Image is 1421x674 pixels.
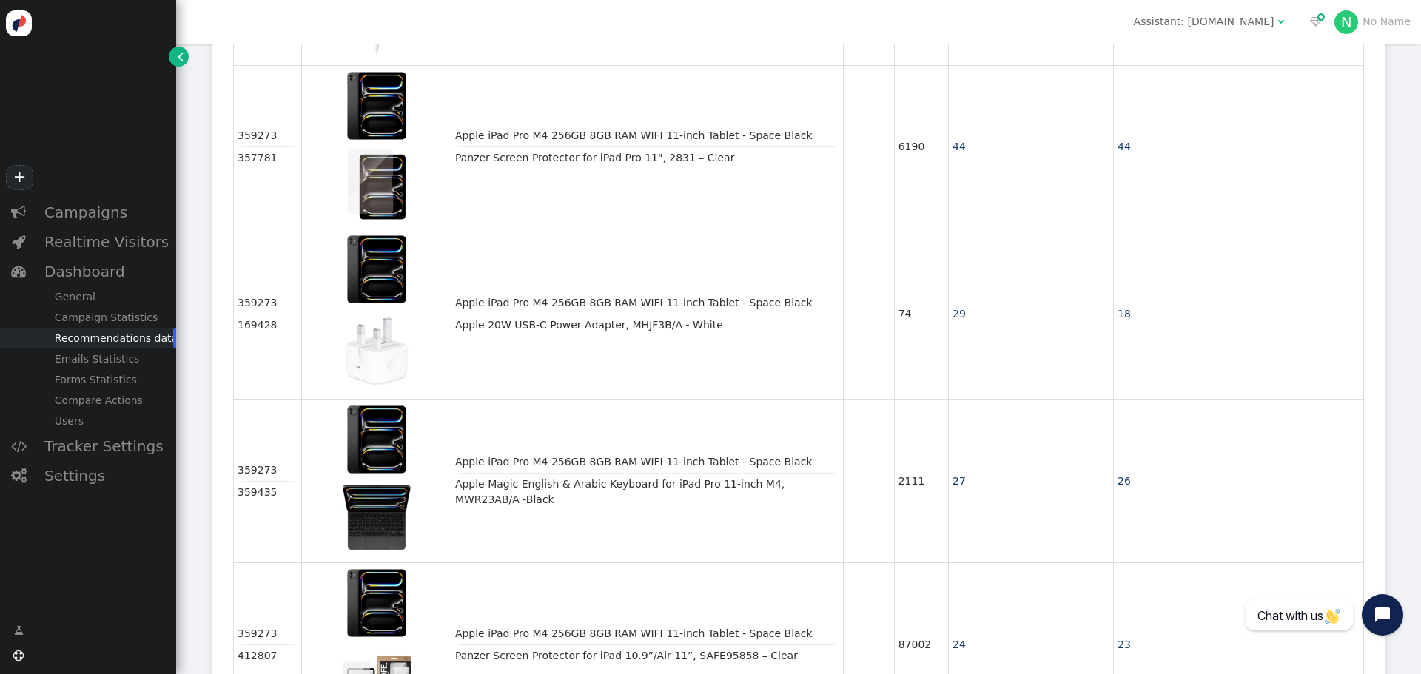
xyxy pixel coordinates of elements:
[340,481,414,555] img: https://cdn.media.amplience.net/s/xcite/657330-SET?img404=default&w=640&qlt=75&fmt=auto
[455,150,839,166] div: Panzer Screen Protector for iPad Pro 11", 2831 – Clear
[340,566,414,640] img: https://cdn.media.amplience.net/s/xcite/657232-SET?img404=default&w=640&qlt=75&fmt=auto
[11,468,27,483] span: 
[455,648,839,664] div: Panzer Screen Protector for iPad 10.9”/Air 11”, SAFE95858 – Clear
[1134,14,1274,30] div: Assistant: [DOMAIN_NAME]
[11,439,27,454] span: 
[37,328,176,348] div: Recommendations data
[37,348,176,369] div: Emails Statistics
[1118,638,1131,650] a: 23
[898,638,932,650] span: 87002
[37,257,176,286] div: Dashboard
[37,390,176,411] div: Compare Actions
[14,623,24,638] span: 
[11,205,26,220] span: 
[37,286,176,307] div: General
[455,626,839,641] div: Apple iPad Pro M4 256GB 8GB RAM WIFI 11-inch Tablet - Space Black
[340,311,414,392] img: https://cdn.media.amplience.net/s/xcite/632151-SET?img404=default&w=640&qlt=75&fmt=auto
[238,150,298,166] div: 357781
[1118,141,1131,152] a: 44
[1118,308,1131,320] a: 18
[340,69,414,143] img: https://cdn.media.amplience.net/s/xcite/657232-SET?img404=default&w=640&qlt=75&fmt=auto
[11,264,26,279] span: 
[953,308,966,320] a: 29
[1277,16,1284,27] span: 
[12,235,26,249] span: 
[6,165,33,190] a: +
[37,198,176,227] div: Campaigns
[953,141,966,152] a: 44
[1310,16,1322,27] span: 
[37,431,176,461] div: Tracker Settings
[1118,475,1131,487] a: 26
[238,317,298,333] div: 169428
[340,402,414,476] img: https://cdn.media.amplience.net/s/xcite/657232-SET?img404=default&w=640&qlt=75&fmt=auto
[238,128,298,144] div: 359273
[1334,16,1411,27] a: NNo Name
[37,227,176,257] div: Realtime Visitors
[898,475,925,487] span: 2111
[898,141,925,152] span: 6190
[953,475,966,487] a: 27
[238,295,298,311] div: 359273
[898,308,912,320] span: 74
[37,411,176,431] div: Users
[238,648,298,664] div: 412807
[37,307,176,328] div: Campaign Statistics
[238,462,298,478] div: 359273
[455,128,839,144] div: Apple iPad Pro M4 256GB 8GB RAM WIFI 11-inch Tablet - Space Black
[455,476,839,508] div: Apple Magic English & Arabic Keyboard for iPad Pro 11-inch M4, MWR23AB/A -Black
[455,454,839,470] div: Apple iPad Pro M4 256GB 8GB RAM WIFI 11-inch Tablet - Space Black
[37,461,176,491] div: Settings
[340,147,414,221] img: https://cdn.media.amplience.net/s/xcite/547558-SET?img404=default&w=640&qlt=75&fmt=auto
[4,617,34,644] a: 
[340,232,414,306] img: https://cdn.media.amplience.net/s/xcite/657232-SET?img404=default&w=640&qlt=75&fmt=auto
[238,626,298,641] div: 359273
[13,650,24,661] span: 
[178,49,184,64] span: 
[37,369,176,390] div: Forms Statistics
[238,485,298,500] div: 359435
[6,10,32,36] img: logo-icon.svg
[455,317,839,333] div: Apple 20W USB-C Power Adapter, MHJF3B/A - White
[455,295,839,311] div: Apple iPad Pro M4 256GB 8GB RAM WIFI 11-inch Tablet - Space Black
[169,47,189,67] a: 
[953,638,966,650] a: 24
[1334,10,1358,34] div: N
